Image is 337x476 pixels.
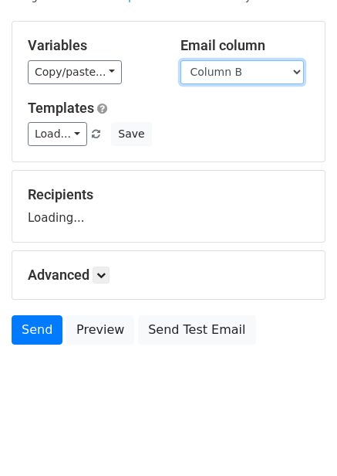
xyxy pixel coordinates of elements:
[180,37,310,54] h5: Email column
[28,37,157,54] h5: Variables
[28,100,94,116] a: Templates
[12,315,62,345] a: Send
[138,315,255,345] a: Send Test Email
[28,267,309,284] h5: Advanced
[111,122,151,146] button: Save
[28,186,309,203] h5: Recipients
[260,402,337,476] iframe: Chat Widget
[66,315,134,345] a: Preview
[28,60,122,84] a: Copy/paste...
[28,186,309,226] div: Loading...
[28,122,87,146] a: Load...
